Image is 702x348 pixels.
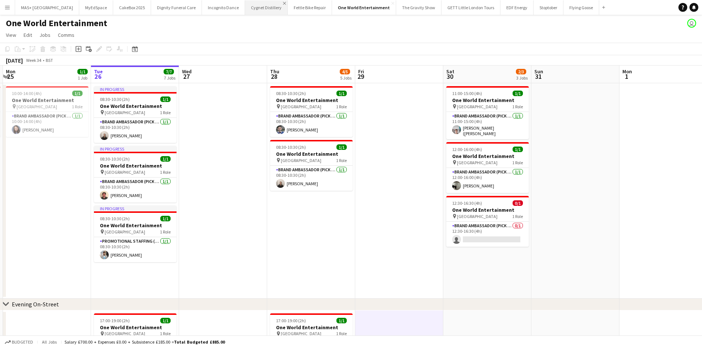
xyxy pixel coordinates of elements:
span: View [6,32,16,38]
app-job-card: 11:00-15:00 (4h)1/1One World Entertainment [GEOGRAPHIC_DATA]1 RoleBrand Ambassador (Pick up)1/111... [446,86,529,139]
div: In progress [94,205,177,211]
span: Sat [446,68,454,75]
app-user-avatar: Amelia Radley [687,19,696,28]
h3: One World Entertainment [94,222,177,229]
div: In progress [94,86,177,92]
app-job-card: 12:00-16:00 (4h)1/1One World Entertainment [GEOGRAPHIC_DATA]1 RoleBrand Ambassador (Pick up)1/112... [446,142,529,193]
div: 1 Job [78,75,87,81]
div: [DATE] [6,57,23,64]
app-card-role: Brand Ambassador (Pick up)0/112:30-16:30 (4h) [446,222,529,247]
span: [GEOGRAPHIC_DATA] [457,104,497,109]
a: View [3,30,19,40]
app-job-card: 12:30-16:30 (4h)0/1One World Entertainment [GEOGRAPHIC_DATA]1 RoleBrand Ambassador (Pick up)0/112... [446,196,529,247]
div: 7 Jobs [164,75,175,81]
app-job-card: 08:30-10:30 (2h)1/1One World Entertainment [GEOGRAPHIC_DATA]1 RoleBrand Ambassador (Pick up)1/108... [270,140,353,191]
app-job-card: 08:30-10:30 (2h)1/1One World Entertainment [GEOGRAPHIC_DATA]1 RoleBrand Ambassador (Pick up)1/108... [270,86,353,137]
span: Budgeted [12,340,33,345]
button: One World Entertainment [332,0,396,15]
button: EDF Energy [500,0,534,15]
span: 1 Role [512,104,523,109]
span: [GEOGRAPHIC_DATA] [105,169,145,175]
app-card-role: Brand Ambassador (Pick up)1/112:00-16:00 (4h)[PERSON_NAME] [446,168,529,193]
h3: One World Entertainment [94,162,177,169]
app-card-role: Brand Ambassador (Pick up)1/108:30-10:30 (2h)[PERSON_NAME] [94,177,177,203]
span: All jobs [41,339,58,345]
span: 27 [181,72,192,81]
span: 1/1 [160,96,171,102]
span: 12:30-16:30 (4h) [452,200,482,206]
span: Total Budgeted £885.00 [174,339,225,345]
span: 1/1 [77,69,88,74]
span: 26 [93,72,103,81]
button: GETT Little London Tours [441,0,500,15]
span: 1 Role [160,110,171,115]
span: Week 34 [24,57,43,63]
a: Jobs [36,30,53,40]
div: In progress [94,146,177,152]
span: 08:30-10:30 (2h) [100,156,130,162]
app-card-role: Brand Ambassador (Pick up)1/108:30-10:30 (2h)[PERSON_NAME] [270,112,353,137]
h3: One World Entertainment [446,153,529,159]
button: Incognito Dance [202,0,245,15]
app-card-role: Brand Ambassador (Pick up)1/110:00-14:00 (4h)[PERSON_NAME] [6,112,88,137]
div: In progress08:30-10:30 (2h)1/1One World Entertainment [GEOGRAPHIC_DATA]1 RolePromotional Staffing... [94,205,177,262]
div: Salary £700.00 + Expenses £0.00 + Subsistence £185.00 = [64,339,225,345]
span: [GEOGRAPHIC_DATA] [281,331,321,336]
span: [GEOGRAPHIC_DATA] [17,104,57,109]
span: 17:00-19:00 (2h) [276,318,306,323]
button: The Gravity Show [396,0,441,15]
button: Stoptober [534,0,563,15]
h3: One World Entertainment [6,97,88,103]
div: 3 Jobs [516,75,528,81]
span: Jobs [39,32,50,38]
span: 08:30-10:30 (2h) [100,96,130,102]
button: Fettle Bike Repair [288,0,332,15]
span: [GEOGRAPHIC_DATA] [105,110,145,115]
span: Comms [58,32,74,38]
span: 1/1 [160,156,171,162]
app-job-card: 10:00-14:00 (4h)1/1One World Entertainment [GEOGRAPHIC_DATA]1 RoleBrand Ambassador (Pick up)1/110... [6,86,88,137]
app-job-card: In progress08:30-10:30 (2h)1/1One World Entertainment [GEOGRAPHIC_DATA]1 RoleBrand Ambassador (Pi... [94,86,177,143]
div: 5 Jobs [340,75,352,81]
button: Flying Goose [563,0,599,15]
button: MyEdSpace [79,0,113,15]
span: 17:00-19:00 (2h) [100,318,130,323]
span: Fri [358,68,364,75]
span: 1 [621,72,632,81]
span: 1 Role [512,214,523,219]
span: 29 [357,72,364,81]
span: 1/1 [513,91,523,96]
span: 10:00-14:00 (4h) [12,91,42,96]
span: 30 [445,72,454,81]
span: [GEOGRAPHIC_DATA] [457,214,497,219]
span: 1 Role [160,331,171,336]
span: 1/1 [336,144,347,150]
span: Edit [24,32,32,38]
button: Cygnet Distillery [245,0,288,15]
span: 1 Role [336,158,347,163]
span: 1 Role [160,229,171,235]
span: Mon [6,68,15,75]
h3: One World Entertainment [270,324,353,331]
h3: One World Entertainment [270,97,353,103]
div: BST [46,57,53,63]
span: 12:00-16:00 (4h) [452,147,482,152]
span: 4/5 [340,69,350,74]
a: Edit [21,30,35,40]
span: Wed [182,68,192,75]
span: 1/1 [160,318,171,323]
span: [GEOGRAPHIC_DATA] [105,331,145,336]
h3: One World Entertainment [94,103,177,109]
span: 1 Role [336,331,347,336]
a: Comms [55,30,77,40]
app-job-card: In progress08:30-10:30 (2h)1/1One World Entertainment [GEOGRAPHIC_DATA]1 RoleBrand Ambassador (Pi... [94,146,177,203]
span: 1 Role [72,104,83,109]
button: MAS+ [GEOGRAPHIC_DATA] [15,0,79,15]
span: 1/1 [160,216,171,221]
